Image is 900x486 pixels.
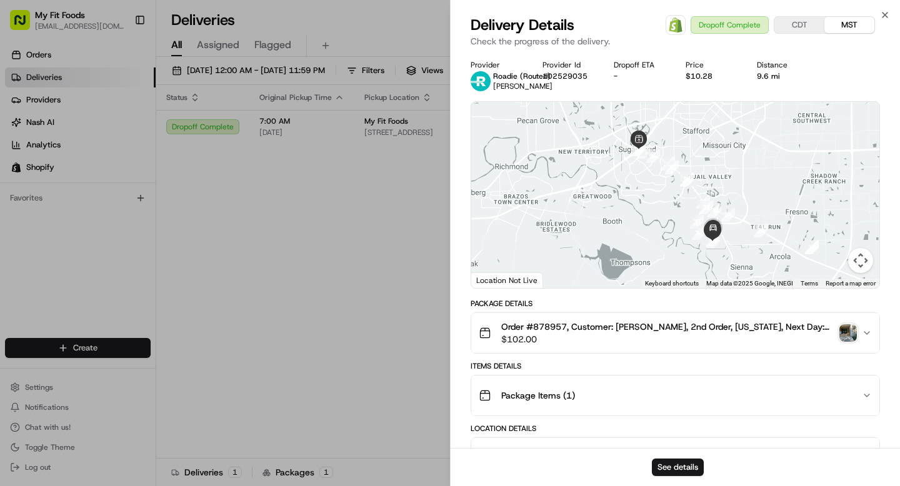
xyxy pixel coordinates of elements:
[12,247,22,257] div: 📗
[661,157,674,171] div: 25
[12,12,37,37] img: Nash
[471,361,880,371] div: Items Details
[542,60,594,70] div: Provider Id
[686,60,737,70] div: Price
[721,208,735,222] div: 21
[471,71,491,91] img: roadie-logo-v2.jpg
[646,149,660,163] div: 29
[680,172,694,186] div: 24
[124,276,151,285] span: Pylon
[645,279,699,288] button: Keyboard shortcuts
[501,320,834,333] span: Order #878957, Customer: [PERSON_NAME], 2nd Order, [US_STATE], Next Day: [DATE] | Time: 9AM-12PM
[212,123,227,138] button: Start new chat
[614,71,666,81] div: -
[88,275,151,285] a: Powered byPylon
[493,71,551,81] span: Roadie (Routed)
[471,15,574,35] span: Delivery Details
[471,424,880,434] div: Location Details
[106,247,116,257] div: 💻
[32,81,206,94] input: Clear
[757,71,809,81] div: 9.6 mi
[194,160,227,175] button: See all
[699,201,713,214] div: 32
[686,71,737,81] div: $10.28
[822,445,857,458] span: 7:00 AM
[706,280,793,287] span: Map data ©2025 Google, INEGI
[696,195,710,209] div: 23
[56,132,172,142] div: We're available if you need us!
[668,17,683,32] img: Shopify
[493,81,552,91] span: [PERSON_NAME]
[632,142,646,156] div: 28
[665,161,679,174] div: 30
[26,119,49,142] img: 8571987876998_91fb9ceb93ad5c398215_72.jpg
[142,194,168,204] span: [DATE]
[474,272,516,288] img: Google
[471,299,880,309] div: Package Details
[501,333,834,345] span: $102.00
[471,35,880,47] p: Check the progress of the delivery.
[501,389,575,402] span: Package Items ( 1 )
[542,71,587,81] button: 102529035
[824,17,874,33] button: MST
[501,445,551,458] span: My Fit Foods
[12,119,35,142] img: 1736555255976-a54dd68f-1ca7-489b-9aae-adbdc363a1c4
[801,280,818,287] a: Terms (opens in new tab)
[637,145,651,159] div: 26
[471,272,543,288] div: Location Not Live
[12,50,227,70] p: Welcome 👋
[474,272,516,288] a: Open this area in Google Maps (opens a new window)
[692,226,706,240] div: 34
[136,194,140,204] span: •
[666,15,686,35] a: Shopify
[12,162,84,172] div: Past conversations
[706,234,720,248] div: 36
[826,280,876,287] a: Report a map error
[805,241,819,254] div: 19
[774,17,824,33] button: CDT
[757,60,809,70] div: Distance
[7,241,101,263] a: 📗Knowledge Base
[471,375,879,415] button: Package Items (1)
[56,119,205,132] div: Start new chat
[118,245,201,258] span: API Documentation
[839,324,857,342] img: photo_proof_of_delivery image
[848,248,873,273] button: Map camera controls
[754,224,767,237] div: 20
[652,459,704,476] button: See details
[25,194,35,204] img: 1736555255976-a54dd68f-1ca7-489b-9aae-adbdc363a1c4
[614,60,666,70] div: Dropoff ETA
[471,438,879,478] button: My Fit Foods7:00 AM
[471,60,522,70] div: Provider
[25,245,96,258] span: Knowledge Base
[471,313,879,353] button: Order #878957, Customer: [PERSON_NAME], 2nd Order, [US_STATE], Next Day: [DATE] | Time: 9AM-12PM$...
[39,194,133,204] span: Wisdom [PERSON_NAME]
[12,182,32,206] img: Wisdom Oko
[680,173,694,187] div: 31
[101,241,206,263] a: 💻API Documentation
[707,204,721,217] div: 22
[690,215,704,229] div: 33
